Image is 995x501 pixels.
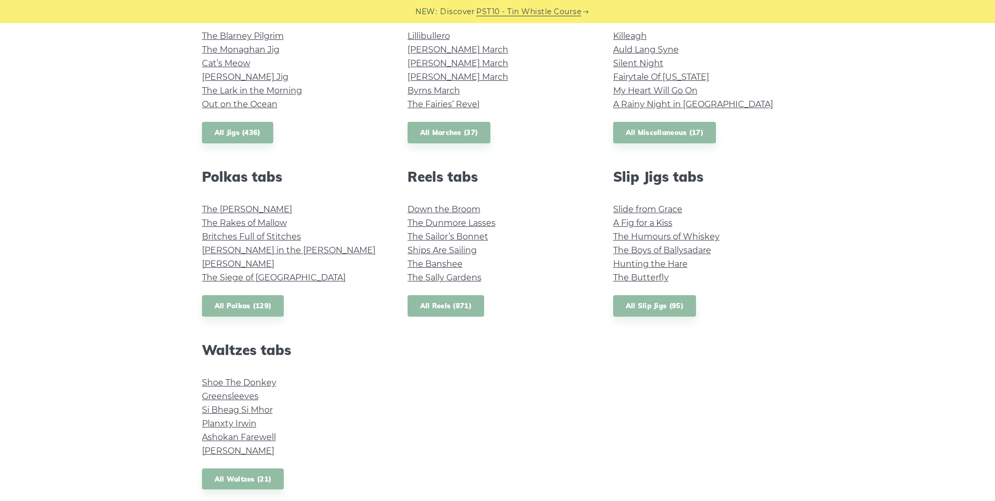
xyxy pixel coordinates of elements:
h2: Reels tabs [408,169,588,185]
a: Out on the Ocean [202,99,277,109]
a: Cat’s Meow [202,58,250,68]
a: Byrns March [408,86,460,96]
a: The Butterfly [613,273,669,283]
a: All Miscellaneous (17) [613,122,716,143]
a: [PERSON_NAME] in the [PERSON_NAME] [202,245,376,255]
a: The Siege of [GEOGRAPHIC_DATA] [202,273,346,283]
a: The Rakes of Mallow [202,218,287,228]
a: PST10 - Tin Whistle Course [476,6,581,18]
a: My Heart Will Go On [613,86,698,96]
h2: Slip Jigs tabs [613,169,794,185]
a: All Jigs (436) [202,122,273,143]
a: The Lark in the Morning [202,86,302,96]
a: Greensleeves [202,391,259,401]
a: Fairytale Of [US_STATE] [613,72,709,82]
a: The Sally Gardens [408,273,482,283]
a: The Blarney Pilgrim [202,31,284,41]
a: All Waltzes (21) [202,468,284,490]
a: Britches Full of Stitches [202,232,301,242]
a: The Humours of Whiskey [613,232,720,242]
span: Discover [440,6,475,18]
a: The Dunmore Lasses [408,218,496,228]
a: Ashokan Farewell [202,432,276,442]
a: All Polkas (129) [202,295,284,317]
a: [PERSON_NAME] March [408,72,508,82]
a: All Reels (871) [408,295,485,317]
a: The [PERSON_NAME] [202,204,292,214]
a: The Monaghan Jig [202,45,280,55]
a: A Rainy Night in [GEOGRAPHIC_DATA] [613,99,773,109]
a: [PERSON_NAME] March [408,58,508,68]
a: Si­ Bheag Si­ Mhor [202,405,273,415]
a: [PERSON_NAME] Jig [202,72,288,82]
a: The Sailor’s Bonnet [408,232,488,242]
a: All Slip Jigs (95) [613,295,696,317]
a: Killeagh [613,31,647,41]
a: The Boys of Ballysadare [613,245,711,255]
a: Planxty Irwin [202,419,256,429]
a: The Fairies’ Revel [408,99,479,109]
h2: Polkas tabs [202,169,382,185]
a: The Banshee [408,259,463,269]
a: Lillibullero [408,31,450,41]
a: Auld Lang Syne [613,45,679,55]
a: Silent Night [613,58,664,68]
a: [PERSON_NAME] March [408,45,508,55]
a: Down the Broom [408,204,480,214]
a: [PERSON_NAME] [202,259,274,269]
a: Ships Are Sailing [408,245,477,255]
span: NEW: [415,6,437,18]
a: A Fig for a Kiss [613,218,672,228]
a: [PERSON_NAME] [202,446,274,456]
a: All Marches (37) [408,122,491,143]
a: Shoe The Donkey [202,378,276,388]
a: Slide from Grace [613,204,682,214]
h2: Waltzes tabs [202,342,382,358]
a: Hunting the Hare [613,259,688,269]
